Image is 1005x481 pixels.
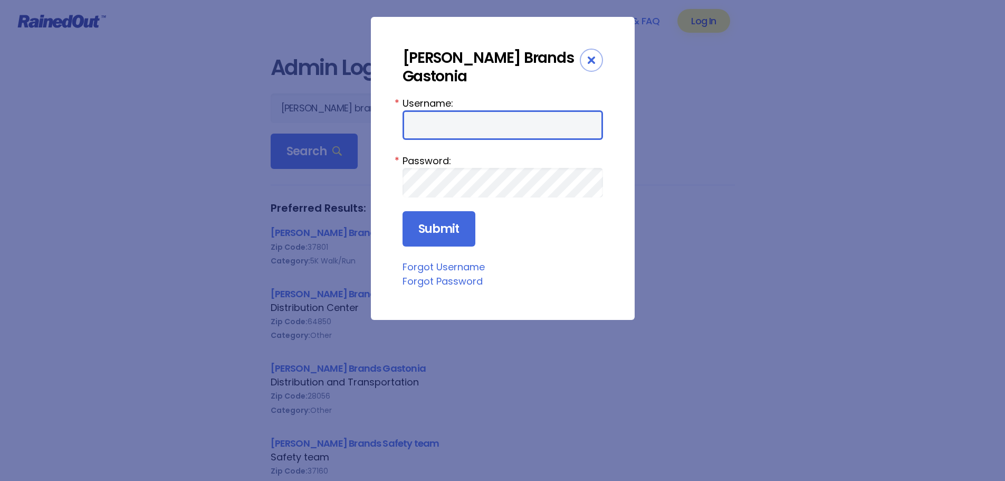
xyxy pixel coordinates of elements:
label: Password: [403,154,603,168]
label: Username: [403,96,603,110]
div: Close [580,49,603,72]
input: Submit [403,211,475,247]
a: Forgot Username [403,260,485,273]
a: Forgot Password [403,275,483,288]
div: [PERSON_NAME] Brands Gastonia [403,49,580,86]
